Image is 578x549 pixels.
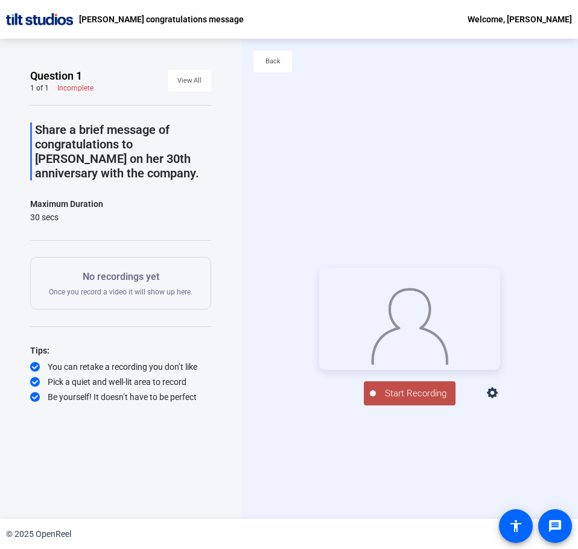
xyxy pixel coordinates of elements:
p: Share a brief message of congratulations to [PERSON_NAME] on her 30th anniversary with the company. [35,122,211,180]
button: View All [168,70,211,92]
div: Maximum Duration [30,197,103,211]
div: Be yourself! It doesn’t have to be perfect [30,391,211,403]
div: Tips: [30,343,211,358]
div: Incomplete [57,83,94,93]
div: Welcome, [PERSON_NAME] [468,12,572,27]
img: overlay [370,284,449,365]
p: No recordings yet [49,270,192,284]
mat-icon: accessibility [509,519,523,533]
div: © 2025 OpenReel [6,528,71,541]
span: Question 1 [30,69,82,83]
button: Back [253,51,292,72]
span: Start Recording [376,387,456,401]
button: Start Recording [364,381,456,405]
span: Back [265,52,281,71]
span: View All [177,72,202,90]
div: Once you record a video it will show up here. [49,270,192,297]
div: 30 secs [30,211,103,223]
p: [PERSON_NAME] congratulations message [79,12,244,27]
img: OpenReel logo [6,13,73,25]
div: 1 of 1 [30,83,49,93]
div: You can retake a recording you don’t like [30,361,211,373]
div: Pick a quiet and well-lit area to record [30,376,211,388]
mat-icon: message [548,519,562,533]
